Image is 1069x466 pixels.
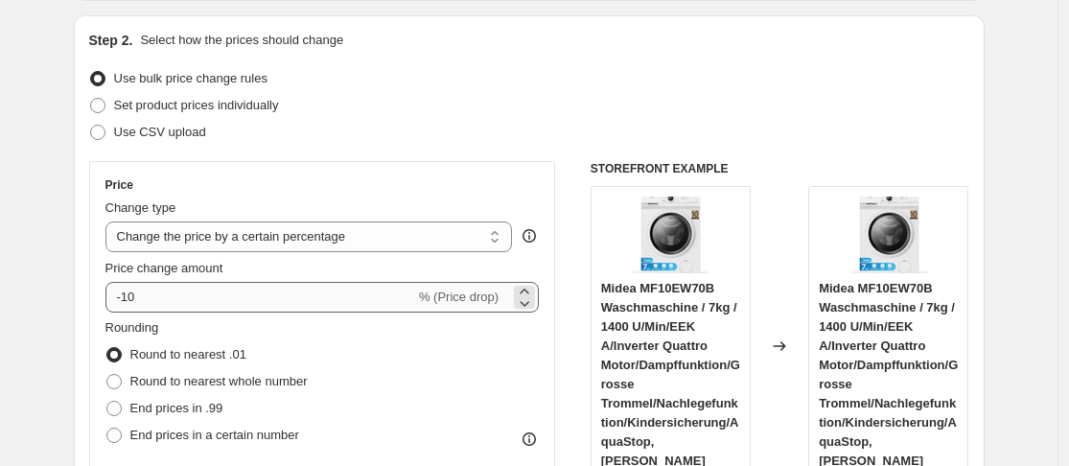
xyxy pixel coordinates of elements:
span: Use bulk price change rules [114,71,267,85]
span: End prices in .99 [130,401,223,415]
span: Set product prices individually [114,98,279,112]
span: Use CSV upload [114,125,206,139]
span: % (Price drop) [419,290,499,304]
span: Rounding [105,320,159,335]
img: 71a6r1TaF6L_80x.jpg [850,197,927,273]
span: End prices in a certain number [130,428,299,442]
h6: STOREFRONT EXAMPLE [591,161,969,176]
h3: Price [105,177,133,193]
h2: Step 2. [89,31,133,50]
span: Change type [105,200,176,215]
div: help [520,226,539,245]
span: Round to nearest whole number [130,374,308,388]
input: -15 [105,282,415,313]
img: 71a6r1TaF6L_80x.jpg [632,197,709,273]
p: Select how the prices should change [140,31,343,50]
span: Round to nearest .01 [130,347,246,361]
span: Price change amount [105,261,223,275]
